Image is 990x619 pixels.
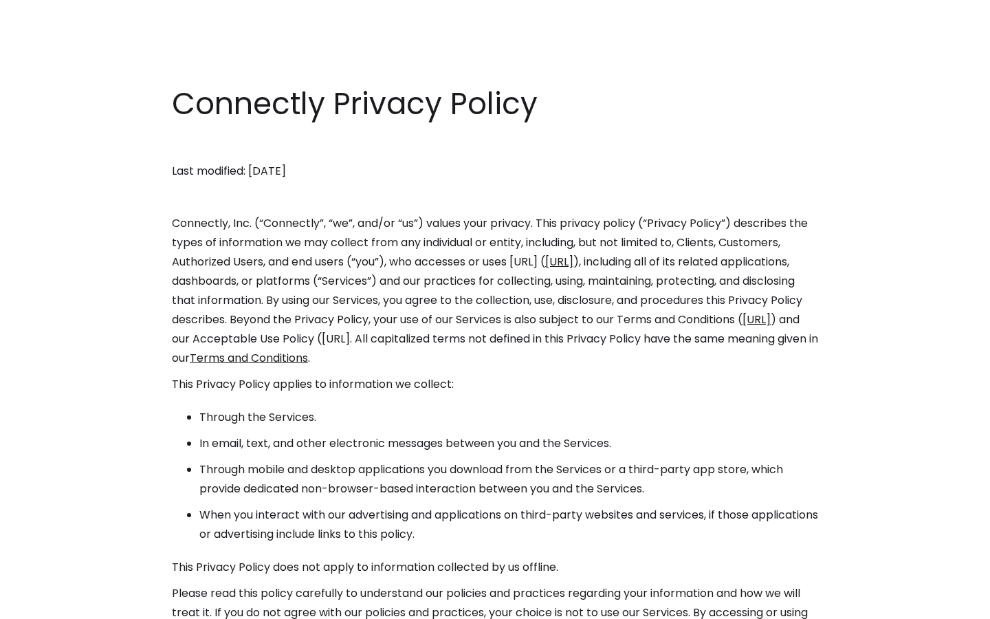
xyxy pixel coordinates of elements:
[199,506,818,544] li: When you interact with our advertising and applications on third-party websites and services, if ...
[27,595,82,614] ul: Language list
[172,188,818,207] p: ‍
[545,254,573,270] a: [URL]
[199,408,818,427] li: Through the Services.
[172,83,818,125] h1: Connectly Privacy Policy
[190,350,308,366] a: Terms and Conditions
[172,162,818,181] p: Last modified: [DATE]
[172,135,818,155] p: ‍
[199,460,818,499] li: Through mobile and desktop applications you download from the Services or a third-party app store...
[14,594,82,614] aside: Language selected: English
[199,434,818,453] li: In email, text, and other electronic messages between you and the Services.
[742,312,771,327] a: [URL]
[172,375,818,394] p: This Privacy Policy applies to information we collect:
[172,214,818,368] p: Connectly, Inc. (“Connectly”, “we”, and/or “us”) values your privacy. This privacy policy (“Priva...
[172,558,818,577] p: This Privacy Policy does not apply to information collected by us offline.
